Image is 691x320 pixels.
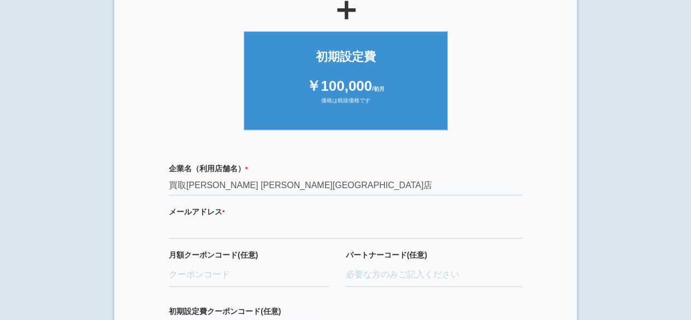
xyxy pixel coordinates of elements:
input: 必要な方のみご記入ください [346,263,523,287]
input: クーポンコード [169,263,329,287]
div: 初期設定費 [255,48,436,65]
div: ￥100,000 [255,76,436,96]
span: /初月 [372,86,385,92]
label: 企業名（利用店舗名） [169,163,522,174]
label: 月額クーポンコード(任意) [169,249,329,260]
label: パートナーコード(任意) [346,249,523,260]
div: 価格は税抜価格です [255,97,436,113]
label: 初期設定費クーポンコード(任意) [169,306,329,317]
label: メールアドレス [169,206,522,217]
